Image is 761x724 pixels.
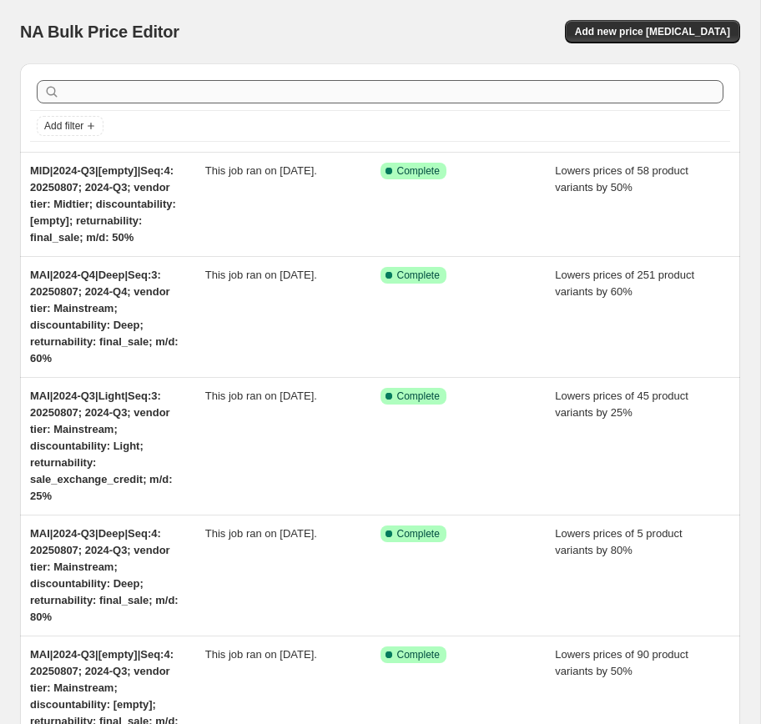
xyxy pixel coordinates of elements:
[555,164,688,194] span: Lowers prices of 58 product variants by 50%
[397,390,440,403] span: Complete
[555,648,688,677] span: Lowers prices of 90 product variants by 50%
[37,116,103,136] button: Add filter
[205,390,317,402] span: This job ran on [DATE].
[397,527,440,540] span: Complete
[397,164,440,178] span: Complete
[397,269,440,282] span: Complete
[205,527,317,540] span: This job ran on [DATE].
[555,390,688,419] span: Lowers prices of 45 product variants by 25%
[397,648,440,661] span: Complete
[205,164,317,177] span: This job ran on [DATE].
[575,25,730,38] span: Add new price [MEDICAL_DATA]
[205,648,317,661] span: This job ran on [DATE].
[20,23,179,41] span: NA Bulk Price Editor
[565,20,740,43] button: Add new price [MEDICAL_DATA]
[555,527,682,556] span: Lowers prices of 5 product variants by 80%
[30,164,176,244] span: MID|2024-Q3|[empty]|Seq:4: 20250807; 2024-Q3; vendor tier: Midtier; discountability: [empty]; ret...
[205,269,317,281] span: This job ran on [DATE].
[555,269,694,298] span: Lowers prices of 251 product variants by 60%
[30,269,179,365] span: MAI|2024-Q4|Deep|Seq:3: 20250807; 2024-Q4; vendor tier: Mainstream; discountability: Deep; return...
[30,527,179,623] span: MAI|2024-Q3|Deep|Seq:4: 20250807; 2024-Q3; vendor tier: Mainstream; discountability: Deep; return...
[30,390,173,502] span: MAI|2024-Q3|Light|Seq:3: 20250807; 2024-Q3; vendor tier: Mainstream; discountability: Light; retu...
[44,119,83,133] span: Add filter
